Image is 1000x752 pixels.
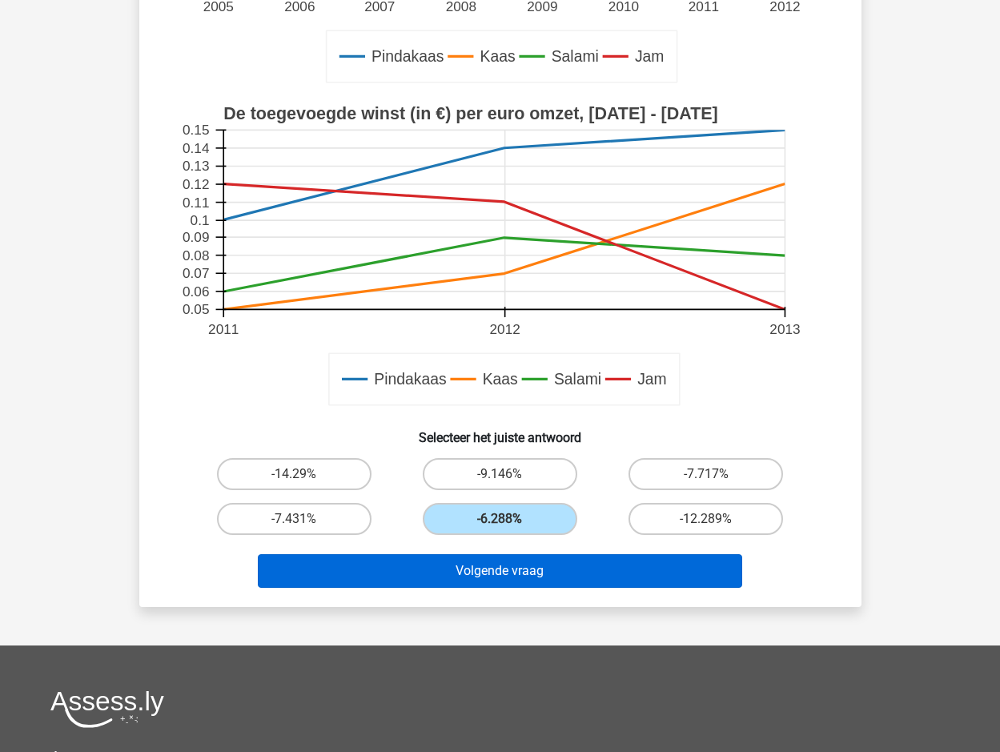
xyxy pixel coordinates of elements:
text: Jam [637,371,667,388]
text: 2013 [769,321,800,337]
label: -9.146% [423,458,577,490]
text: Kaas [482,371,517,388]
text: Pindakaas [374,371,446,388]
text: De toegevoegde winst (in €) per euro omzet, [DATE] - [DATE] [223,104,718,123]
label: -7.717% [629,458,783,490]
text: Salami [551,48,598,66]
h6: Selecteer het juiste antwoord [165,417,836,445]
text: 0.13 [183,159,209,175]
text: 0.07 [183,265,209,281]
label: -6.288% [423,503,577,535]
label: -7.431% [217,503,371,535]
text: 0.1 [190,212,209,228]
text: 0.09 [183,229,209,245]
text: 0.15 [183,123,209,139]
text: Kaas [480,48,515,66]
text: 2011 [208,321,239,337]
label: -12.289% [629,503,783,535]
text: Salami [553,371,600,388]
text: 0.11 [183,195,209,211]
label: -14.29% [217,458,371,490]
img: Assessly logo [50,690,164,728]
text: 0.08 [183,247,209,263]
text: 0.06 [183,284,209,300]
text: 0.05 [183,302,209,318]
text: 0.12 [183,176,209,192]
button: Volgende vraag [258,554,742,588]
text: 2012 [489,321,520,337]
text: 0.14 [183,140,210,156]
text: Pindakaas [371,48,444,66]
text: Jam [634,48,664,66]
